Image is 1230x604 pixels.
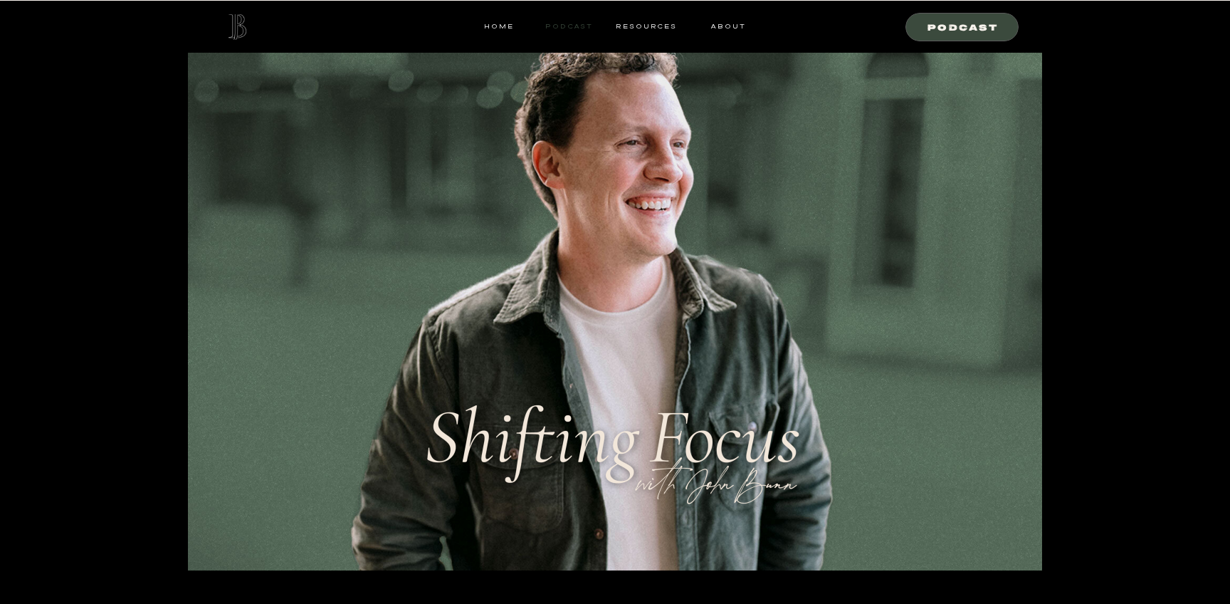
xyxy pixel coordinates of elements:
[484,20,514,33] a: HOME
[710,20,746,33] a: ABOUT
[915,20,1011,33] a: Podcast
[541,20,597,33] a: Podcast
[611,20,677,33] a: resources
